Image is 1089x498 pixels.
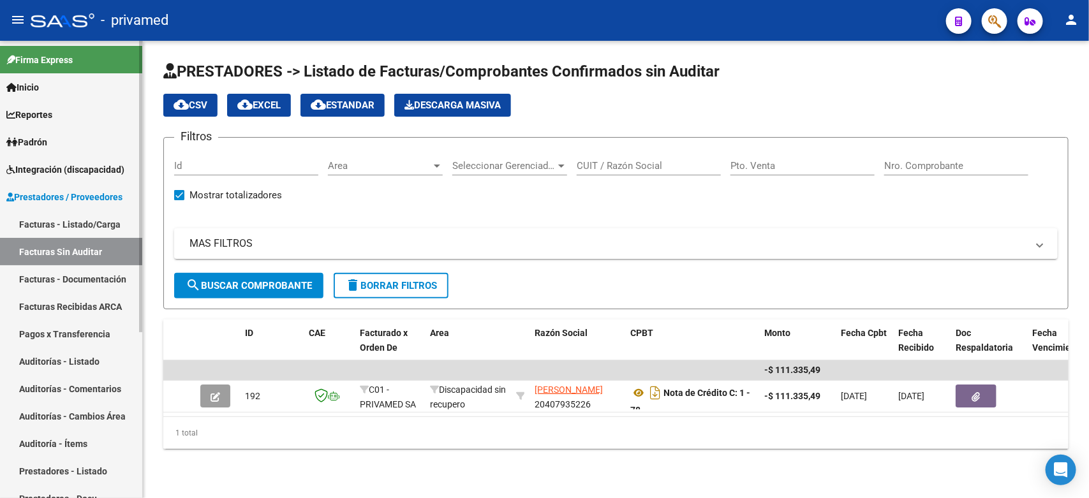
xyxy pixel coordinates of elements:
span: Discapacidad sin recupero [430,384,506,409]
mat-icon: menu [10,12,26,27]
mat-icon: cloud_download [237,97,253,112]
strong: -$ 111.335,49 [764,391,820,401]
mat-icon: search [186,277,201,293]
div: 1 total [163,417,1069,449]
datatable-header-cell: Fecha Recibido [893,319,951,376]
span: Seleccionar Gerenciador [452,160,556,172]
span: Mostrar totalizadores [189,187,282,203]
mat-icon: cloud_download [311,97,326,112]
span: Area [328,160,431,172]
span: CAE [309,328,325,338]
span: C01 - PRIVAMED SA [360,384,416,409]
span: Borrar Filtros [345,280,437,291]
span: Inicio [6,80,39,94]
h3: Filtros [174,128,218,145]
button: Buscar Comprobante [174,273,323,298]
span: Prestadores / Proveedores [6,190,122,204]
div: Open Intercom Messenger [1046,455,1076,485]
button: Descarga Masiva [394,94,511,117]
span: -$ 111.335,49 [764,365,820,375]
datatable-header-cell: Doc Respaldatoria [951,319,1027,376]
datatable-header-cell: CAE [304,319,355,376]
span: Monto [764,328,790,338]
span: CPBT [630,328,653,338]
span: Reportes [6,108,52,122]
span: Razón Social [535,328,588,338]
datatable-header-cell: Monto [759,319,836,376]
strong: Nota de Crédito C: 1 - 78 [630,388,750,415]
button: Borrar Filtros [334,273,448,298]
span: Padrón [6,135,47,149]
mat-icon: delete [345,277,360,293]
datatable-header-cell: Area [425,319,511,376]
mat-expansion-panel-header: MAS FILTROS [174,228,1058,259]
span: Estandar [311,99,374,111]
span: Firma Express [6,53,73,67]
span: Doc Respaldatoria [956,328,1013,353]
span: Descarga Masiva [404,99,501,111]
span: PRESTADORES -> Listado de Facturas/Comprobantes Confirmados sin Auditar [163,62,720,80]
span: ID [245,328,253,338]
span: Buscar Comprobante [186,280,312,291]
span: Fecha Recibido [898,328,934,353]
span: EXCEL [237,99,281,111]
span: Area [430,328,449,338]
span: [DATE] [841,391,867,401]
button: Estandar [300,94,385,117]
datatable-header-cell: Facturado x Orden De [355,319,425,376]
datatable-header-cell: Fecha Cpbt [836,319,893,376]
span: [PERSON_NAME] [535,384,603,395]
div: 20407935226 [535,383,620,409]
i: Descargar documento [647,383,663,403]
button: CSV [163,94,218,117]
datatable-header-cell: ID [240,319,304,376]
span: - privamed [101,6,168,34]
span: [DATE] [898,391,924,401]
mat-icon: person [1063,12,1079,27]
button: EXCEL [227,94,291,117]
datatable-header-cell: Fecha Vencimiento [1027,319,1085,376]
datatable-header-cell: CPBT [625,319,759,376]
span: 192 [245,391,260,401]
span: Fecha Vencimiento [1032,328,1084,353]
span: Integración (discapacidad) [6,163,124,177]
span: CSV [174,99,207,111]
datatable-header-cell: Razón Social [530,319,625,376]
mat-icon: cloud_download [174,97,189,112]
span: Fecha Cpbt [841,328,887,338]
mat-panel-title: MAS FILTROS [189,237,1027,251]
span: Facturado x Orden De [360,328,408,353]
app-download-masive: Descarga masiva de comprobantes (adjuntos) [394,94,511,117]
